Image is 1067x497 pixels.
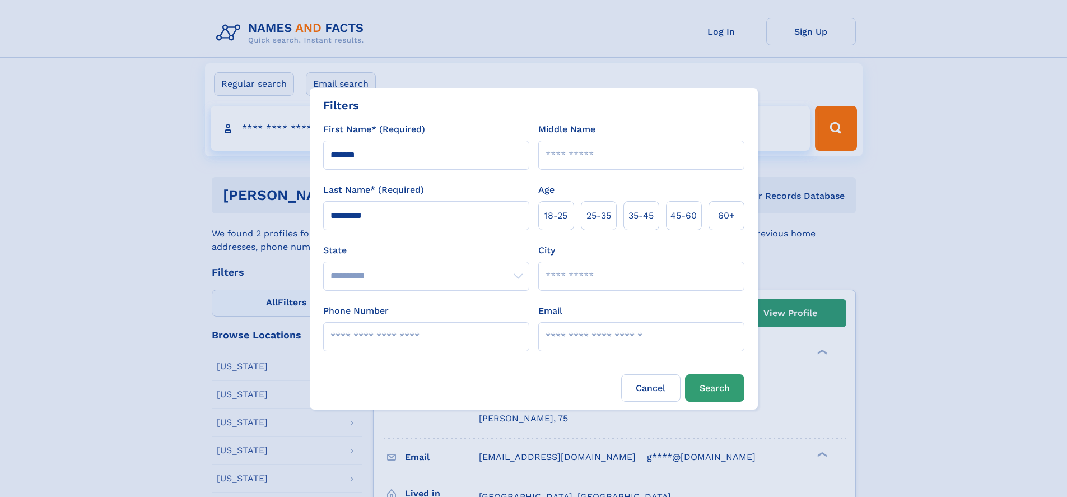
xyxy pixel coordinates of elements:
[538,183,555,197] label: Age
[323,244,529,257] label: State
[538,304,562,318] label: Email
[323,183,424,197] label: Last Name* (Required)
[621,374,681,402] label: Cancel
[718,209,735,222] span: 60+
[323,97,359,114] div: Filters
[544,209,567,222] span: 18‑25
[323,123,425,136] label: First Name* (Required)
[670,209,697,222] span: 45‑60
[628,209,654,222] span: 35‑45
[323,304,389,318] label: Phone Number
[538,123,595,136] label: Middle Name
[538,244,555,257] label: City
[685,374,744,402] button: Search
[586,209,611,222] span: 25‑35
